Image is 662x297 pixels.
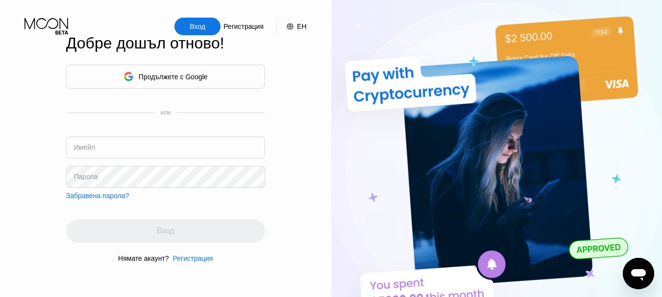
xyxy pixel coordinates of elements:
[297,23,306,30] font: ЕН
[223,23,264,30] font: Регистрация
[174,18,221,35] div: Вход
[118,254,169,262] font: Нямате акаунт?
[74,173,98,181] font: Парола
[276,18,306,35] div: ЕН
[139,73,208,81] font: Продължете с Google
[221,18,267,35] div: Регистрация
[173,254,213,262] font: Регистрация
[74,143,95,151] font: Имейл
[623,258,654,289] iframe: Бутон за стартиране на прозореца за текстови съобщения
[169,254,213,262] div: Регистрация
[66,34,224,52] font: Добре дошъл отново!
[161,109,171,116] font: или
[66,192,129,200] font: Забравена парола?
[190,23,205,30] font: Вход
[66,65,265,89] div: Продължете с Google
